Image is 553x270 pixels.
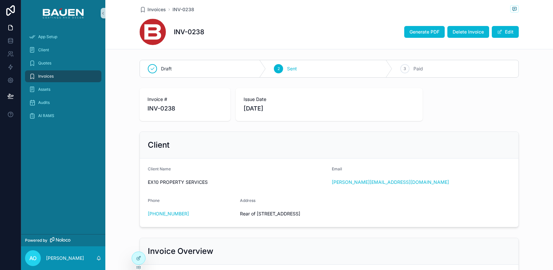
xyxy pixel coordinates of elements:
span: Client [38,47,49,53]
span: Invoice # [147,96,223,103]
button: Generate PDF [404,26,445,38]
img: App logo [43,8,83,18]
span: Phone [148,198,160,203]
a: Quotes [25,57,101,69]
span: App Setup [38,34,57,39]
div: scrollable content [21,26,105,130]
span: INV-0238 [147,104,223,113]
span: Generate PDF [409,29,439,35]
h2: Invoice Overview [148,246,213,257]
a: Invoices [140,6,166,13]
span: Powered by [25,238,47,243]
span: Issue Date [244,96,415,103]
a: Client [25,44,101,56]
a: [PERSON_NAME][EMAIL_ADDRESS][DOMAIN_NAME] [332,179,449,185]
span: Paid [413,65,423,72]
a: Powered by [21,234,105,246]
a: AI RAMS [25,110,101,122]
span: Delete Invoice [453,29,484,35]
span: Quotes [38,61,51,66]
a: Assets [25,84,101,95]
span: Draft [161,65,172,72]
h2: Client [148,140,170,150]
span: AI RAMS [38,113,54,118]
span: 2 [277,66,280,71]
span: 3 [404,66,406,71]
span: Assets [38,87,50,92]
span: Sent [287,65,297,72]
h1: INV-0238 [174,27,204,37]
a: [PHONE_NUMBER] [148,210,189,217]
span: Audits [38,100,50,105]
button: Edit [492,26,519,38]
span: EX10 PROPERTY SERVICES [148,179,327,185]
span: Invoices [147,6,166,13]
a: App Setup [25,31,101,43]
span: Client Name [148,166,171,171]
a: Audits [25,97,101,109]
span: [DATE] [244,104,415,113]
a: INV-0238 [172,6,194,13]
p: [PERSON_NAME] [46,255,84,261]
span: Email [332,166,342,171]
a: Invoices [25,70,101,82]
button: Delete Invoice [447,26,489,38]
span: Rear of [STREET_ADDRESS] [240,210,327,217]
span: Invoices [38,74,54,79]
span: AO [29,254,37,262]
span: Address [240,198,255,203]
